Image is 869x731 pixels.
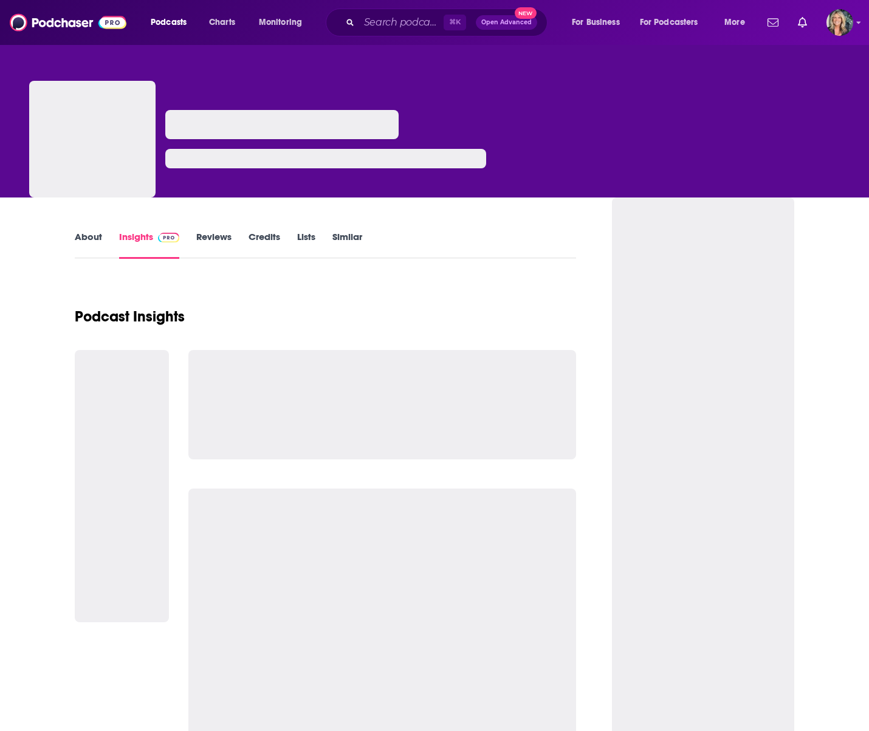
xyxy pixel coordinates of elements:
a: Similar [332,231,362,259]
button: open menu [563,13,635,32]
span: Monitoring [259,14,302,31]
button: Show profile menu [826,9,853,36]
span: ⌘ K [444,15,466,30]
input: Search podcasts, credits, & more... [359,13,444,32]
a: Show notifications dropdown [793,12,812,33]
img: Podchaser - Follow, Share and Rate Podcasts [10,11,126,34]
a: Credits [249,231,280,259]
span: Open Advanced [481,19,532,26]
a: Lists [297,231,315,259]
span: For Business [572,14,620,31]
span: For Podcasters [640,14,698,31]
span: More [724,14,745,31]
img: Podchaser Pro [158,233,179,242]
button: open menu [250,13,318,32]
button: open menu [632,13,716,32]
a: Reviews [196,231,232,259]
span: Charts [209,14,235,31]
a: InsightsPodchaser Pro [119,231,179,259]
button: open menu [716,13,760,32]
img: User Profile [826,9,853,36]
a: About [75,231,102,259]
h1: Podcast Insights [75,307,185,326]
span: Logged in as lisa.beech [826,9,853,36]
span: Podcasts [151,14,187,31]
span: New [515,7,537,19]
a: Charts [201,13,242,32]
button: open menu [142,13,202,32]
button: Open AdvancedNew [476,15,537,30]
a: Show notifications dropdown [763,12,783,33]
div: Search podcasts, credits, & more... [337,9,559,36]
